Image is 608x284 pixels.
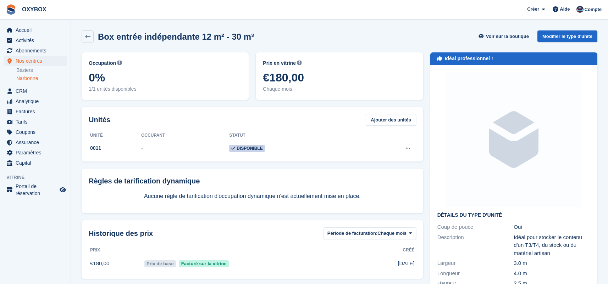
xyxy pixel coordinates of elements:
h2: Box entrée indépendante 12 m² - 30 m³ [98,32,254,41]
div: 3.0 m [514,259,590,267]
a: Boutique d'aperçu [59,186,67,194]
a: menu [4,158,67,168]
span: Créer [527,6,539,13]
a: menu [4,25,67,35]
span: Capital [16,158,58,168]
img: icon-info-grey-7440780725fd019a000dd9b08b2336e03edf1995a4989e88bcd33f0948082b44.svg [297,61,302,65]
span: Coupons [16,127,58,137]
span: Paramètres [16,148,58,158]
div: Oui [514,223,590,231]
th: Statut [229,130,361,141]
div: Description [437,233,514,257]
span: Portail de réservation [16,183,58,197]
p: Aucune règle de tarification d'occupation dynamique n'est actuellement mise en place. [89,192,416,200]
h2: Détails du type d'unité [437,212,590,218]
span: Activités [16,35,58,45]
div: Règles de tarification dynamique [89,176,416,186]
img: icon-info-grey-7440780725fd019a000dd9b08b2336e03edf1995a4989e88bcd33f0948082b44.svg [117,61,122,65]
a: menu [4,127,67,137]
span: Période de facturation: [327,230,378,237]
span: Facturé sur la vitrine [179,260,229,267]
a: menu [4,117,67,127]
span: Créé [403,247,414,253]
span: Abonnements [16,46,58,56]
span: Factures [16,107,58,117]
div: 0011 [89,144,141,152]
a: Modifier le type d'unité [537,30,597,42]
div: Idéal pour stocker le contenu d'un T3/T4, du stock ou du matériel artisan [514,233,590,257]
a: Voir sur la boutique [478,30,532,42]
div: Idéal professionnel ! [445,55,493,62]
button: Période de facturation: Chaque mois [324,227,416,239]
span: Disponible [229,145,265,152]
img: stora-icon-8386f47178a22dfd0bd8f6a31ec36ba5ce8667c1dd55bd0f319d3a0aa187defe.svg [6,4,16,15]
td: €180,00 [89,256,143,271]
a: Narbonne [16,75,67,82]
a: menu [4,183,67,197]
span: Aide [560,6,570,13]
span: Vitrine [6,174,71,181]
span: Voir sur la boutique [486,33,529,40]
span: Tarifs [16,117,58,127]
a: menu [4,137,67,147]
span: Assurance [16,137,58,147]
span: Nos centres [16,56,58,66]
span: Compte [585,6,602,13]
a: Béziers [16,67,67,74]
th: Occupant [141,130,229,141]
a: menu [4,86,67,96]
span: Occupation [89,59,116,67]
span: CRM [16,86,58,96]
th: Prix [89,245,143,256]
span: [DATE] [398,260,414,268]
span: Prix en vitrine [263,59,296,67]
div: Largeur [437,259,514,267]
a: menu [4,56,67,66]
a: menu [4,96,67,106]
a: menu [4,148,67,158]
div: Longueur [437,269,514,278]
a: OXYBOX [19,4,49,15]
span: Prix de base [144,260,176,267]
span: Analytique [16,96,58,106]
a: menu [4,107,67,117]
span: Chaque mois [263,85,416,93]
a: menu [4,46,67,56]
div: 4.0 m [514,269,590,278]
img: blank-unit-type-icon-ffbac7b88ba66c5e286b0e438baccc4b9c83835d4c34f86887a83fc20ec27e7b.svg [446,72,581,207]
span: 0% [89,71,242,84]
div: Coup de pouce [437,223,514,231]
img: Oriana Devaux [576,6,584,13]
span: €180,00 [263,71,416,84]
th: Unité [89,130,141,141]
span: Chaque mois [377,230,407,237]
a: menu [4,35,67,45]
span: 1/1 unités disponibles [89,85,242,93]
h2: Unités [89,114,110,125]
a: Ajouter des unités [366,114,416,126]
td: - [141,141,229,156]
span: Historique des prix [89,228,153,239]
span: Accueil [16,25,58,35]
